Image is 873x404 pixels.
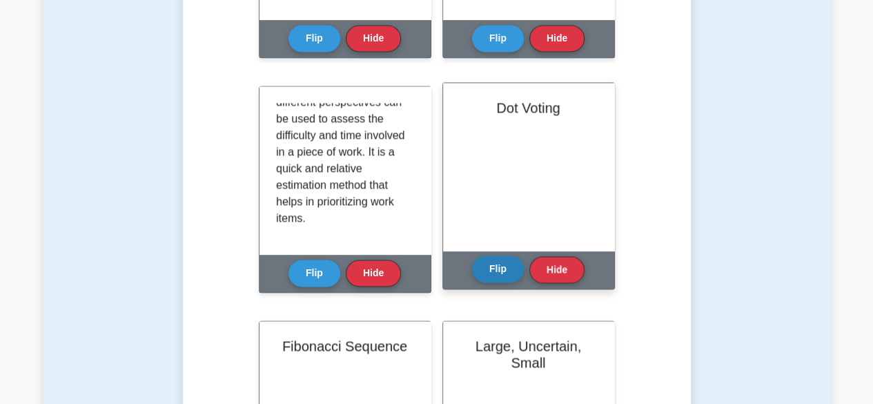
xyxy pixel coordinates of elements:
h2: Dot Voting [460,99,598,116]
h2: Fibonacci Sequence [276,338,414,354]
button: Hide [529,25,585,52]
button: Hide [529,256,585,283]
button: Flip [472,256,524,282]
button: Hide [346,25,401,52]
h2: Large, Uncertain, Small [460,338,598,371]
button: Flip [472,25,524,52]
button: Flip [288,260,340,287]
button: Hide [346,260,401,287]
button: Flip [288,25,340,52]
